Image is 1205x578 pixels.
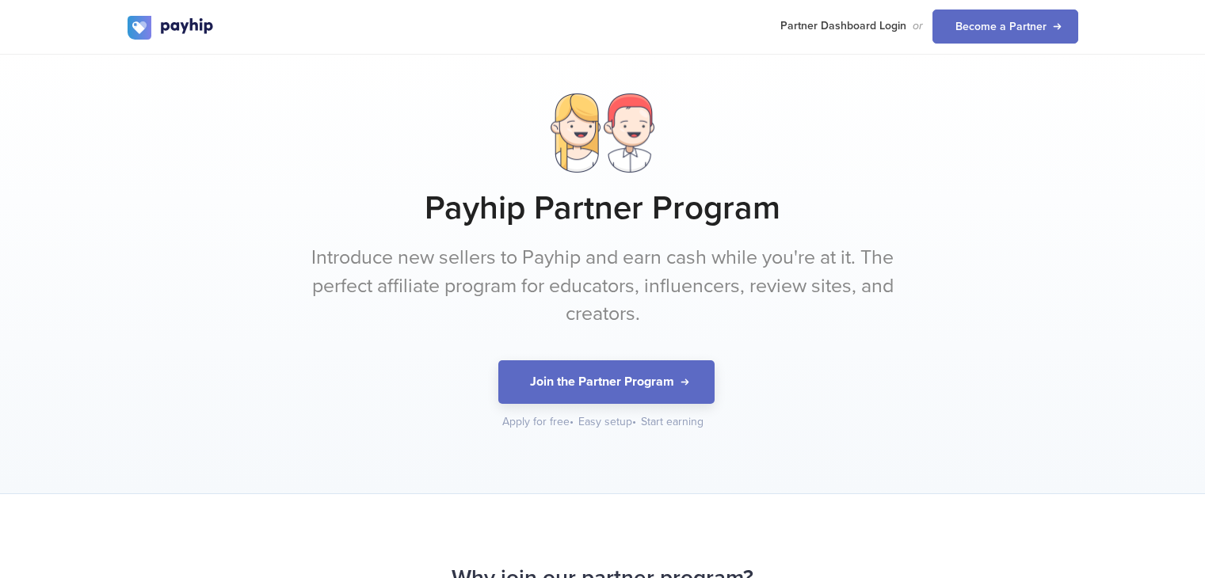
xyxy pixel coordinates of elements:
span: • [570,415,574,428]
img: lady.png [551,93,600,173]
img: logo.svg [128,16,215,40]
div: Start earning [641,414,704,430]
span: • [632,415,636,428]
div: Apply for free [502,414,575,430]
button: Join the Partner Program [498,360,715,404]
a: Become a Partner [932,10,1078,44]
p: Introduce new sellers to Payhip and earn cash while you're at it. The perfect affiliate program f... [306,244,900,329]
div: Easy setup [578,414,638,430]
h1: Payhip Partner Program [128,188,1078,228]
img: dude.png [604,93,654,173]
